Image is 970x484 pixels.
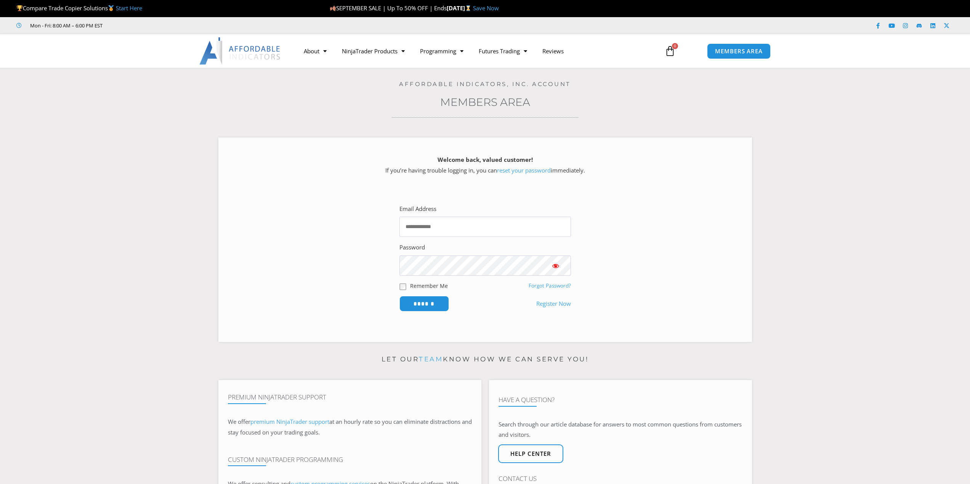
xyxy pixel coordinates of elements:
a: Programming [412,42,471,60]
p: Let our know how we can serve you! [218,353,752,366]
iframe: Customer reviews powered by Trustpilot [113,22,228,29]
span: SEPTEMBER SALE | Up To 50% OFF | Ends [330,4,447,12]
a: Save Now [473,4,499,12]
span: 0 [672,43,678,49]
a: Reviews [535,42,571,60]
button: Show password [540,256,571,276]
a: NinjaTrader Products [334,42,412,60]
nav: Menu [296,42,656,60]
a: premium NinjaTrader support [250,418,329,425]
img: 🍂 [330,5,336,11]
h4: Custom NinjaTrader Programming [228,456,472,463]
span: Help center [510,451,551,457]
a: Members Area [440,96,530,109]
a: MEMBERS AREA [707,43,771,59]
p: If you’re having trouble logging in, you can immediately. [232,155,739,176]
span: We offer [228,418,250,425]
a: Affordable Indicators, Inc. Account [399,80,571,88]
label: Email Address [399,204,436,214]
img: ⌛ [465,5,471,11]
a: 0 [653,40,687,62]
h4: Premium NinjaTrader Support [228,393,472,401]
label: Remember Me [410,282,448,290]
a: Help center [498,444,563,463]
h4: Have A Question? [499,396,742,404]
a: Register Now [536,299,571,309]
a: reset your password [497,166,551,174]
span: MEMBERS AREA [715,48,763,54]
a: Start Here [116,4,142,12]
img: 🥇 [108,5,114,11]
h4: Contact Us [499,475,742,482]
span: Mon - Fri: 8:00 AM – 6:00 PM EST [28,21,103,30]
strong: Welcome back, valued customer! [438,156,533,163]
img: 🏆 [17,5,22,11]
img: LogoAI | Affordable Indicators – NinjaTrader [199,37,281,65]
p: Search through our article database for answers to most common questions from customers and visit... [499,419,742,441]
a: team [419,355,443,363]
a: About [296,42,334,60]
span: Compare Trade Copier Solutions [16,4,142,12]
label: Password [399,242,425,253]
span: at an hourly rate so you can eliminate distractions and stay focused on your trading goals. [228,418,472,436]
a: Forgot Password? [529,282,571,289]
strong: [DATE] [447,4,473,12]
a: Futures Trading [471,42,535,60]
